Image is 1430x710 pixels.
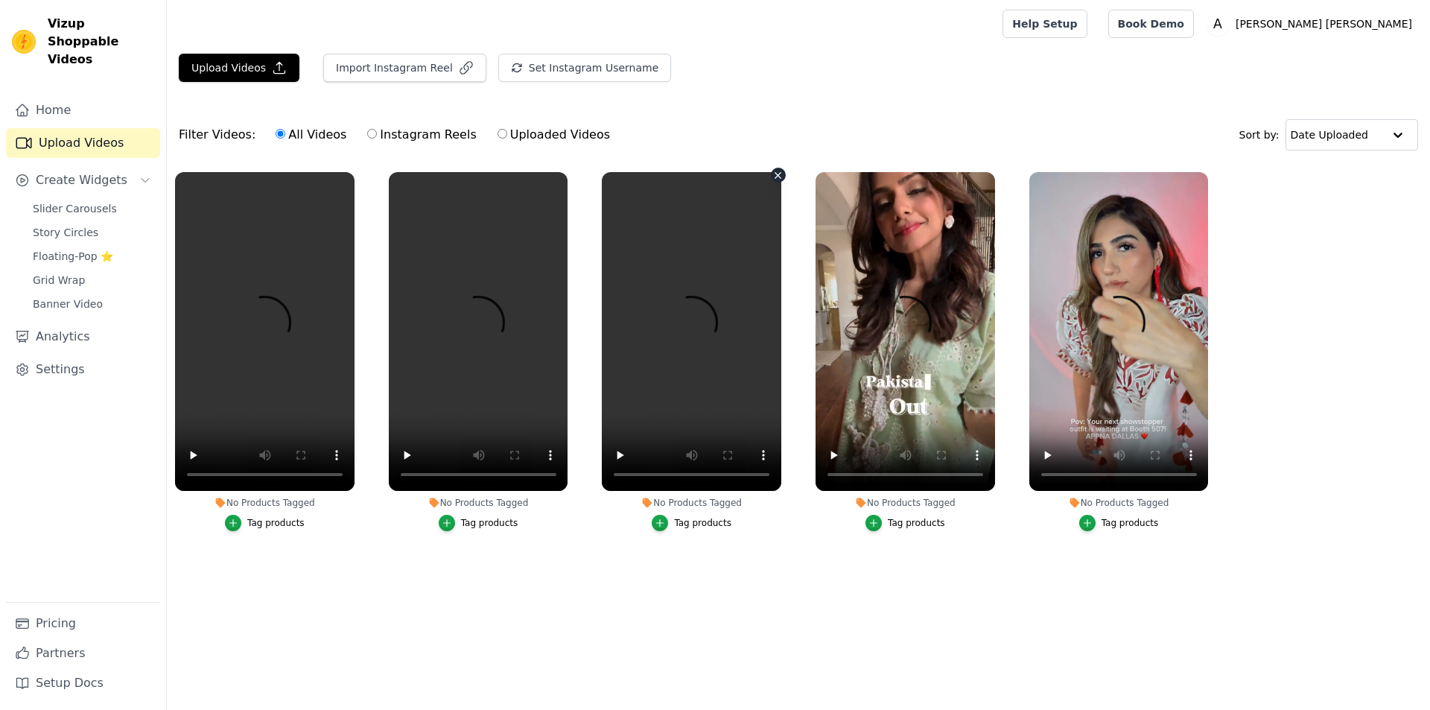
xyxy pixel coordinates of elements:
div: Sort by: [1239,119,1419,150]
a: Help Setup [1002,10,1087,38]
button: Tag products [1079,515,1159,531]
div: No Products Tagged [389,497,568,509]
div: Tag products [1102,517,1159,529]
span: Story Circles [33,225,98,240]
a: Analytics [6,322,160,352]
button: Upload Videos [179,54,299,82]
a: Partners [6,638,160,668]
label: All Videos [275,125,347,145]
div: No Products Tagged [175,497,355,509]
div: No Products Tagged [816,497,995,509]
label: Uploaded Videos [497,125,611,145]
div: Tag products [674,517,731,529]
input: All Videos [276,129,285,139]
a: Upload Videos [6,128,160,158]
p: [PERSON_NAME] [PERSON_NAME] [1230,10,1418,37]
a: Home [6,95,160,125]
span: Banner Video [33,297,103,311]
button: Set Instagram Username [498,54,671,82]
button: Tag products [439,515,518,531]
span: Create Widgets [36,171,127,189]
button: Video Delete [771,168,786,183]
button: Tag products [652,515,731,531]
a: Pricing [6,609,160,638]
a: Slider Carousels [24,198,160,219]
button: Import Instagram Reel [323,54,486,82]
div: No Products Tagged [1029,497,1209,509]
div: No Products Tagged [602,497,781,509]
input: Instagram Reels [367,129,377,139]
button: Tag products [225,515,305,531]
div: Tag products [888,517,945,529]
button: A [PERSON_NAME] [PERSON_NAME] [1206,10,1418,37]
a: Setup Docs [6,668,160,698]
a: Floating-Pop ⭐ [24,246,160,267]
a: Book Demo [1108,10,1194,38]
button: Create Widgets [6,165,160,195]
div: Tag products [461,517,518,529]
label: Instagram Reels [366,125,477,145]
span: Grid Wrap [33,273,85,288]
span: Vizup Shoppable Videos [48,15,154,69]
div: Tag products [247,517,305,529]
a: Settings [6,355,160,384]
button: Tag products [865,515,945,531]
input: Uploaded Videos [498,129,507,139]
span: Floating-Pop ⭐ [33,249,113,264]
img: Vizup [12,30,36,54]
a: Story Circles [24,222,160,243]
a: Banner Video [24,294,160,314]
div: Filter Videos: [179,118,618,152]
span: Slider Carousels [33,201,117,216]
text: A [1213,16,1222,31]
a: Grid Wrap [24,270,160,291]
